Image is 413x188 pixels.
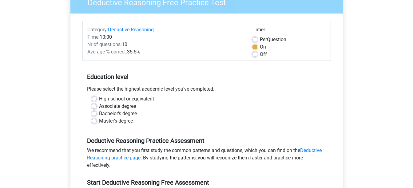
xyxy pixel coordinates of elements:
span: Per [260,37,267,42]
label: Off [260,51,267,58]
label: Associate degree [99,103,136,110]
span: Average % correct: [87,49,127,55]
div: Timer [252,26,326,36]
div: 10 [83,41,248,48]
h5: Start Deductive Reasoning Free Assessment [87,179,326,186]
div: 35.5% [83,48,248,56]
div: Please select the highest academic level you’ve completed. [82,85,331,95]
label: Bachelor's degree [99,110,137,117]
label: Master's degree [99,117,133,125]
span: Time: [87,34,100,40]
span: Category: [87,27,108,33]
label: On [260,43,266,51]
label: Question [260,36,286,43]
div: 10:00 [83,33,248,41]
div: We recommend that you first study the common patterns and questions, which you can find on the . ... [82,147,331,171]
a: Deductive Reasoning [108,27,154,33]
span: Nr of questions: [87,41,122,47]
h5: Deductive Reasoning Practice Assessment [87,137,326,144]
label: High school or equivalent [99,95,154,103]
h5: Education level [87,71,326,83]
